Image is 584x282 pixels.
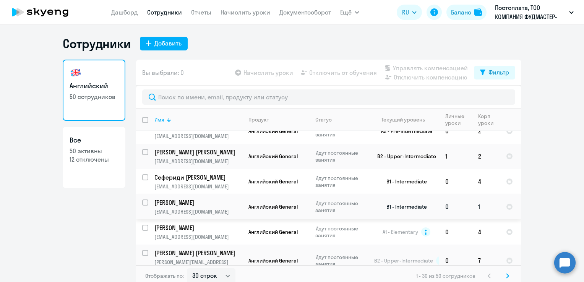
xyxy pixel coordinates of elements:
[70,135,118,145] h3: Все
[397,5,422,20] button: RU
[140,37,188,50] button: Добавить
[340,8,352,17] span: Ещё
[70,66,82,79] img: english
[221,8,270,16] a: Начислить уроки
[248,229,298,235] span: Английский General
[439,169,472,194] td: 0
[154,233,242,240] p: [EMAIL_ADDRESS][DOMAIN_NAME]
[154,183,242,190] p: [EMAIL_ADDRESS][DOMAIN_NAME]
[368,144,439,169] td: B2 - Upper-Intermediate
[472,219,500,245] td: 4
[368,194,439,219] td: B1 - Intermediate
[248,153,298,160] span: Английский General
[63,36,131,51] h1: Сотрудники
[472,118,500,144] td: 2
[63,60,125,121] a: Английский50 сотрудников
[340,5,359,20] button: Ещё
[495,3,566,21] p: Постоплата, ТОО КОМПАНИЯ ФУДМАСТЕР-ТРЭЙД
[416,272,475,279] span: 1 - 30 из 50 сотрудников
[154,116,242,123] div: Имя
[315,200,368,214] p: Идут постоянные занятия
[491,3,578,21] button: Постоплата, ТОО КОМПАНИЯ ФУДМАСТЕР-ТРЭЙД
[154,224,241,232] p: [PERSON_NAME]
[402,8,409,17] span: RU
[383,229,418,235] span: A1 - Elementary
[381,116,425,123] div: Текущий уровень
[147,8,182,16] a: Сотрудники
[154,173,241,182] p: Сефериди [PERSON_NAME]
[439,144,472,169] td: 1
[111,8,138,16] a: Дашборд
[474,8,482,16] img: balance
[154,116,164,123] div: Имя
[154,224,242,232] a: [PERSON_NAME]
[154,133,242,139] p: [EMAIL_ADDRESS][DOMAIN_NAME]
[70,81,118,91] h3: Английский
[472,169,500,194] td: 4
[439,245,472,277] td: 0
[154,249,242,257] a: [PERSON_NAME] [PERSON_NAME]
[445,113,472,126] div: Личные уроки
[368,169,439,194] td: B1 - Intermediate
[154,173,242,182] a: Сефериди [PERSON_NAME]
[154,148,242,156] a: [PERSON_NAME] [PERSON_NAME]
[154,158,242,165] p: [EMAIL_ADDRESS][DOMAIN_NAME]
[315,116,332,123] div: Статус
[472,144,500,169] td: 2
[478,113,500,126] div: Корп. уроки
[70,147,118,155] p: 50 активны
[488,68,509,77] div: Фильтр
[154,39,182,48] div: Добавить
[248,116,269,123] div: Продукт
[248,257,298,264] span: Английский General
[154,208,242,215] p: [EMAIL_ADDRESS][DOMAIN_NAME]
[451,8,471,17] div: Баланс
[472,245,500,277] td: 7
[315,175,368,188] p: Идут постоянные занятия
[374,116,439,123] div: Текущий уровень
[439,118,472,144] td: 0
[70,92,118,101] p: 50 сотрудников
[154,198,241,207] p: [PERSON_NAME]
[154,198,242,207] a: [PERSON_NAME]
[154,249,241,257] p: [PERSON_NAME] [PERSON_NAME]
[315,124,368,138] p: Идут постоянные занятия
[191,8,211,16] a: Отчеты
[279,8,331,16] a: Документооборот
[446,5,487,20] button: Балансbalance
[315,254,368,267] p: Идут постоянные занятия
[474,66,515,79] button: Фильтр
[248,203,298,210] span: Английский General
[145,272,184,279] span: Отображать по:
[315,149,368,163] p: Идут постоянные занятия
[70,155,118,164] p: 12 отключены
[142,68,184,77] span: Вы выбрали: 0
[154,259,242,272] p: [PERSON_NAME][EMAIL_ADDRESS][PERSON_NAME][DOMAIN_NAME]
[472,194,500,219] td: 1
[248,128,298,135] span: Английский General
[368,118,439,144] td: A2 - Pre-Intermediate
[439,194,472,219] td: 0
[374,257,433,264] span: B2 - Upper-Intermediate
[154,148,241,156] p: [PERSON_NAME] [PERSON_NAME]
[439,219,472,245] td: 0
[63,127,125,188] a: Все50 активны12 отключены
[248,178,298,185] span: Английский General
[315,225,368,239] p: Идут постоянные занятия
[142,89,515,105] input: Поиск по имени, email, продукту или статусу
